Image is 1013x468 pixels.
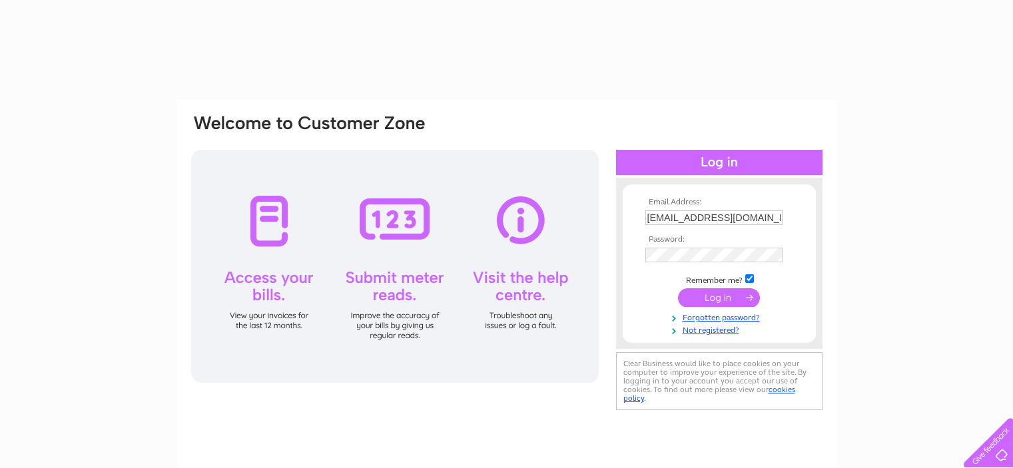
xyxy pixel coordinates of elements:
[645,323,797,336] a: Not registered?
[645,310,797,323] a: Forgotten password?
[678,288,760,307] input: Submit
[623,385,795,403] a: cookies policy
[642,235,797,244] th: Password:
[642,272,797,286] td: Remember me?
[616,352,823,410] div: Clear Business would like to place cookies on your computer to improve your experience of the sit...
[642,198,797,207] th: Email Address:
